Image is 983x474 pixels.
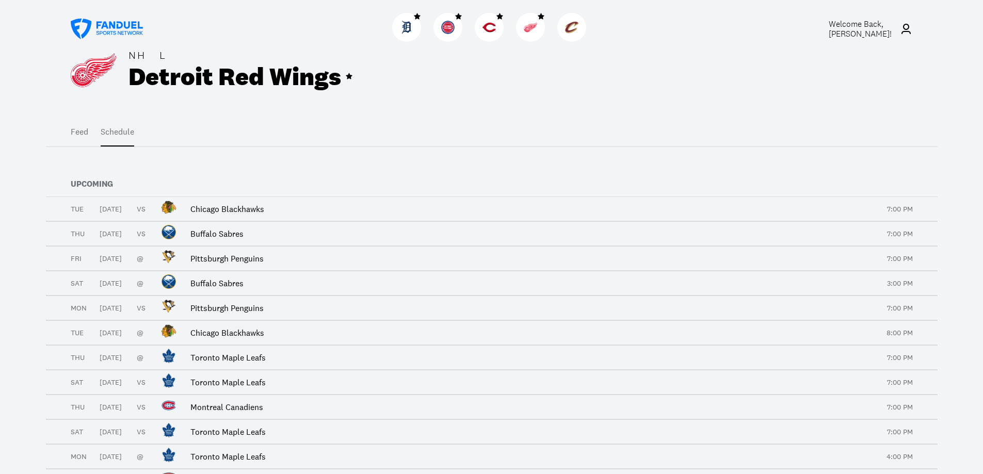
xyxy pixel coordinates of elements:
[482,21,496,34] img: Reds
[100,230,124,237] p: [DATE]
[887,428,913,435] p: 7:00 PM
[887,205,913,213] p: 7:00 PM
[162,349,176,363] img: Toronto Maple Leafs
[887,255,913,262] p: 7:00 PM
[162,398,176,413] img: Montreal Canadiens
[190,203,875,215] p: Chicago Blackhawks
[162,324,176,338] img: Chicago Blackhawks
[137,255,149,262] p: @
[71,403,87,411] p: Thu
[137,230,149,237] p: vs
[475,34,508,44] a: RedsReds
[71,205,87,213] p: Tue
[100,205,124,213] p: [DATE]
[162,299,176,314] img: Pittsburgh Penguins
[190,377,875,388] p: Toronto Maple Leafs
[887,453,913,460] p: 4:00 PM
[190,277,875,289] p: Buffalo Sabres
[101,118,134,146] button: Schedule
[46,172,938,197] p: UPCOMING
[565,21,578,34] img: Cavaliers
[100,354,124,361] p: [DATE]
[100,379,124,386] p: [DATE]
[100,403,124,411] p: [DATE]
[887,379,913,386] p: 7:00 PM
[71,19,143,39] a: FanDuel Sports Network
[71,428,87,435] p: Sat
[190,401,875,413] p: Montreal Canadiens
[162,274,176,289] img: Buffalo Sabres
[100,280,124,287] p: [DATE]
[137,379,149,386] p: vs
[433,34,466,44] a: PistonsPistons
[799,19,912,39] a: Welcome Back,[PERSON_NAME]!
[887,329,913,336] p: 8:00 PM
[137,280,149,287] p: @
[441,21,455,34] img: Pistons
[190,253,875,264] p: Pittsburgh Penguins
[100,329,124,336] p: [DATE]
[128,49,353,61] div: NHL
[71,354,87,361] p: Thu
[887,304,913,312] p: 7:00 PM
[162,423,176,437] img: Toronto Maple Leafs
[71,280,87,287] p: Sat
[71,379,87,386] p: Sat
[887,354,913,361] p: 7:00 PM
[887,403,913,411] p: 7:00 PM
[190,451,874,462] p: Toronto Maple Leafs
[162,373,176,388] img: Toronto Maple Leafs
[71,329,87,336] p: Tue
[137,329,149,336] p: @
[392,34,425,44] a: TigersTigers
[128,61,342,91] div: Detroit Red Wings
[190,352,875,363] p: Toronto Maple Leafs
[190,302,875,314] p: Pittsburgh Penguins
[190,228,875,239] p: Buffalo Sabres
[71,47,116,93] img: DETROIT RED WINGS team logo
[71,230,87,237] p: Thu
[887,280,913,287] p: 3:00 PM
[100,255,124,262] p: [DATE]
[524,21,537,34] img: Red Wings
[162,250,176,264] img: Pittsburgh Penguins
[71,255,87,262] p: Fri
[137,403,149,411] p: vs
[100,428,124,435] p: [DATE]
[100,304,124,312] p: [DATE]
[162,448,176,462] img: Toronto Maple Leafs
[137,428,149,435] p: vs
[162,200,176,215] img: Chicago Blackhawks
[190,327,874,338] p: Chicago Blackhawks
[829,19,892,39] span: Welcome Back, [PERSON_NAME] !
[516,34,549,44] a: Red WingsRed Wings
[100,453,124,460] p: [DATE]
[71,453,87,460] p: Mon
[162,225,176,239] img: Buffalo Sabres
[887,230,913,237] p: 7:00 PM
[190,426,875,437] p: Toronto Maple Leafs
[557,34,590,44] a: CavaliersCavaliers
[137,205,149,213] p: vs
[400,21,413,34] img: Tigers
[137,304,149,312] p: vs
[71,304,87,312] p: Mon
[137,453,149,460] p: @
[71,118,88,146] button: Feed
[137,354,149,361] p: @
